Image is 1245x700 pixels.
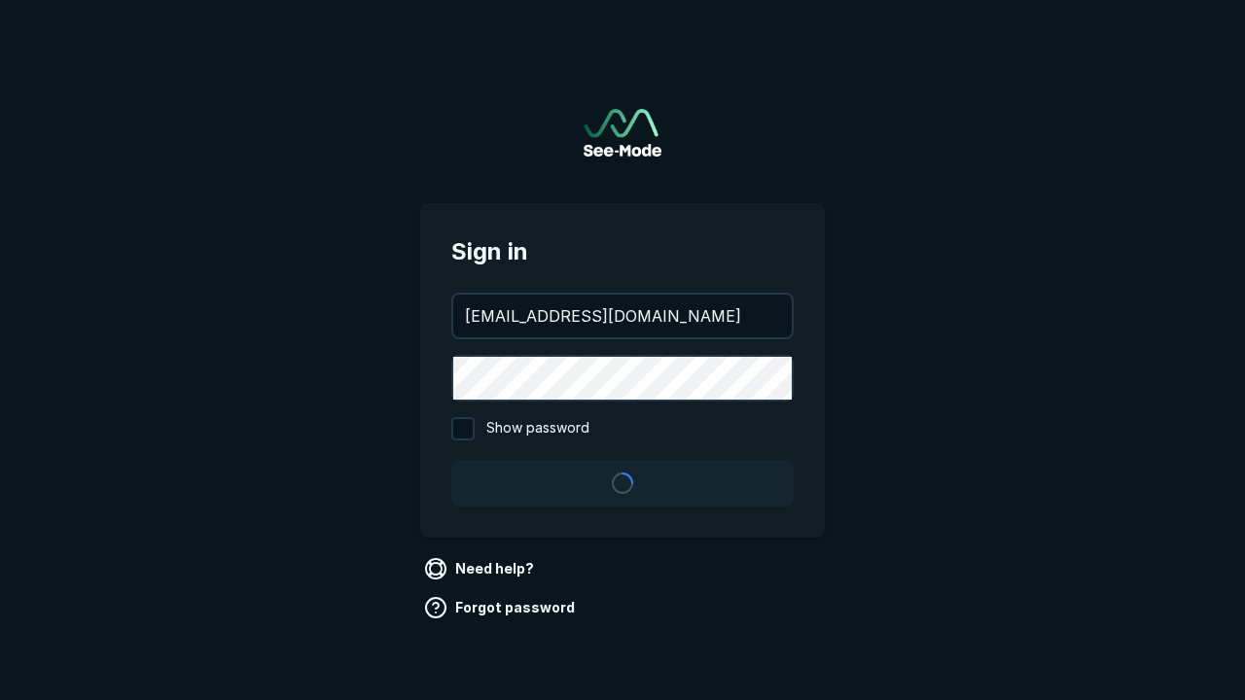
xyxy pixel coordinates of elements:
a: Forgot password [420,592,583,623]
input: your@email.com [453,295,792,337]
img: See-Mode Logo [584,109,661,157]
span: Show password [486,417,589,440]
span: Sign in [451,234,794,269]
a: Need help? [420,553,542,584]
a: Go to sign in [584,109,661,157]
